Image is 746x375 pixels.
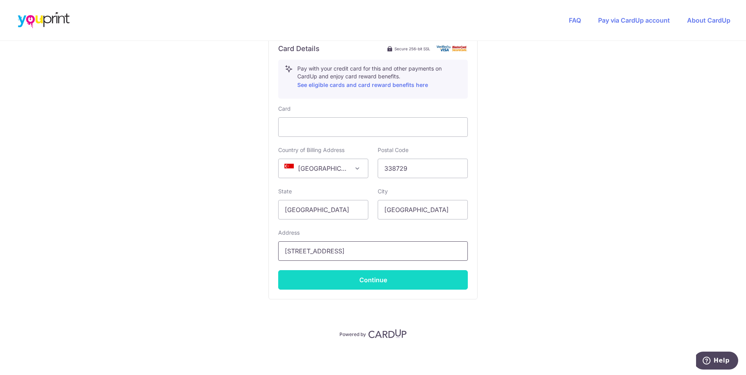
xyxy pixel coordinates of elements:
[569,16,581,24] a: FAQ
[278,270,468,290] button: Continue
[368,329,407,338] img: CardUp
[378,187,388,195] label: City
[285,122,461,132] iframe: Secure card payment input frame
[339,330,366,338] p: Powered by
[378,159,468,178] input: Example 123456
[297,65,461,90] p: Pay with your credit card for this and other payments on CardUp and enjoy card reward benefits.
[278,146,345,154] label: Country of Billing Address
[378,146,409,154] label: Postal Code
[278,229,300,237] label: Address
[687,16,730,24] a: About CardUp
[297,81,428,88] a: See eligible cards and card reward benefits here
[278,44,320,53] h6: Card Details
[279,159,368,178] span: Singapore
[696,352,738,371] iframe: Opens a widget where you can find more information
[278,105,291,113] label: Card
[278,187,292,195] label: State
[437,45,468,52] img: card secure
[394,46,430,52] span: Secure 256-bit SSL
[598,16,670,24] a: Pay via CardUp account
